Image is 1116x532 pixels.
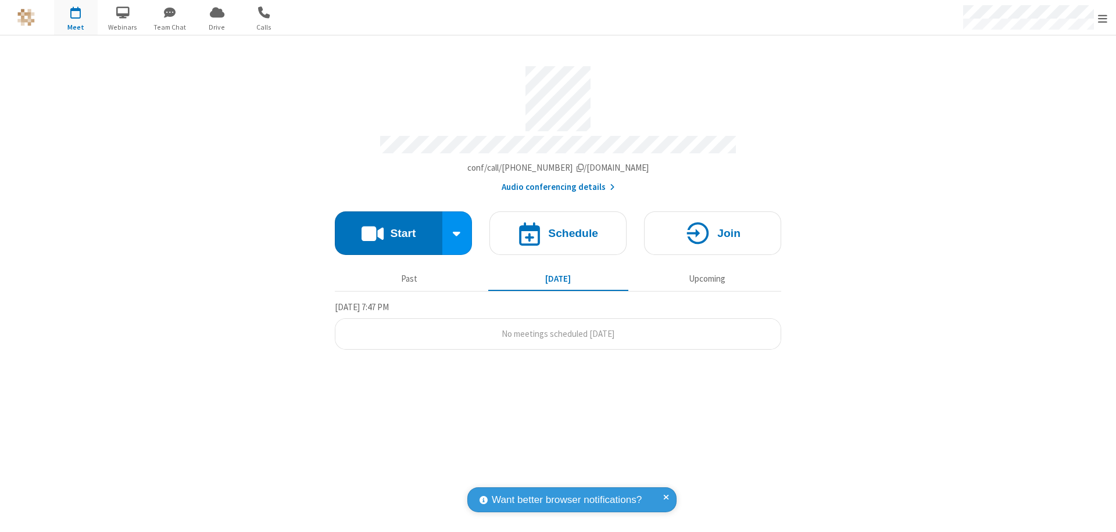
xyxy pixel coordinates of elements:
[335,211,442,255] button: Start
[339,268,480,290] button: Past
[489,211,627,255] button: Schedule
[717,228,741,239] h4: Join
[492,493,642,508] span: Want better browser notifications?
[488,268,628,290] button: [DATE]
[442,211,473,255] div: Start conference options
[390,228,416,239] h4: Start
[335,301,389,312] span: [DATE] 7:47 PM
[148,22,192,33] span: Team Chat
[502,181,615,194] button: Audio conferencing details
[467,161,649,175] button: Copy my meeting room linkCopy my meeting room link
[467,162,649,173] span: Copy my meeting room link
[548,228,598,239] h4: Schedule
[54,22,98,33] span: Meet
[195,22,239,33] span: Drive
[502,328,614,339] span: No meetings scheduled [DATE]
[1087,502,1107,524] iframe: Chat
[17,9,35,26] img: QA Selenium DO NOT DELETE OR CHANGE
[242,22,286,33] span: Calls
[335,300,781,350] section: Today's Meetings
[644,211,781,255] button: Join
[637,268,777,290] button: Upcoming
[101,22,145,33] span: Webinars
[335,57,781,194] section: Account details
